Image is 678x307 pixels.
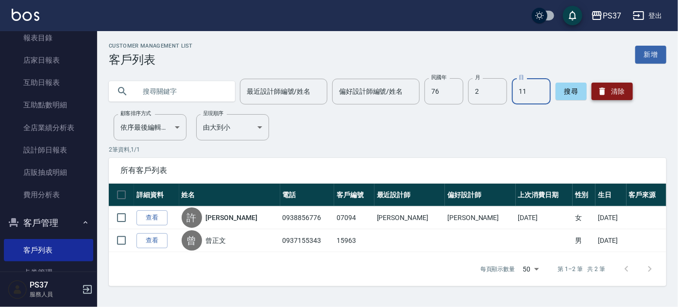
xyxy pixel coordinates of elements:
[573,184,595,206] th: 性別
[30,280,79,290] h5: PS37
[573,206,595,229] td: 女
[595,206,626,229] td: [DATE]
[334,184,374,206] th: 客戶編號
[516,206,573,229] td: [DATE]
[445,206,515,229] td: [PERSON_NAME]
[4,210,93,236] button: 客戶管理
[595,229,626,252] td: [DATE]
[595,184,626,206] th: 生日
[475,74,480,81] label: 月
[519,74,524,81] label: 日
[374,206,445,229] td: [PERSON_NAME]
[603,10,621,22] div: PS37
[374,184,445,206] th: 最近設計師
[334,206,374,229] td: 07094
[206,213,257,222] a: [PERSON_NAME]
[563,6,582,25] button: save
[203,110,223,117] label: 呈現順序
[4,71,93,94] a: 互助日報表
[4,184,93,206] a: 費用分析表
[4,117,93,139] a: 全店業績分析表
[179,184,280,206] th: 姓名
[134,184,179,206] th: 詳細資料
[136,233,168,248] a: 查看
[480,265,515,273] p: 每頁顯示數量
[182,207,202,228] div: 許
[556,83,587,100] button: 搜尋
[280,184,335,206] th: 電話
[4,261,93,284] a: 卡券管理
[206,236,226,245] a: 曾正文
[109,43,193,49] h2: Customer Management List
[592,83,633,100] button: 清除
[4,49,93,71] a: 店家日報表
[445,184,515,206] th: 偏好設計師
[558,265,605,273] p: 第 1–2 筆 共 2 筆
[431,74,446,81] label: 民國年
[109,145,666,154] p: 2 筆資料, 1 / 1
[4,139,93,161] a: 設計師日報表
[280,206,335,229] td: 0938856776
[196,114,269,140] div: 由大到小
[573,229,595,252] td: 男
[136,78,227,104] input: 搜尋關鍵字
[109,53,193,67] h3: 客戶列表
[4,239,93,261] a: 客戶列表
[120,110,151,117] label: 顧客排序方式
[334,229,374,252] td: 15963
[182,230,202,251] div: 曾
[114,114,186,140] div: 依序最後編輯時間
[280,229,335,252] td: 0937155343
[8,280,27,299] img: Person
[4,27,93,49] a: 報表目錄
[516,184,573,206] th: 上次消費日期
[587,6,625,26] button: PS37
[635,46,666,64] a: 新增
[30,290,79,299] p: 服務人員
[12,9,39,21] img: Logo
[136,210,168,225] a: 查看
[627,184,666,206] th: 客戶來源
[519,256,542,282] div: 50
[4,94,93,116] a: 互助點數明細
[4,161,93,184] a: 店販抽成明細
[629,7,666,25] button: 登出
[120,166,655,175] span: 所有客戶列表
